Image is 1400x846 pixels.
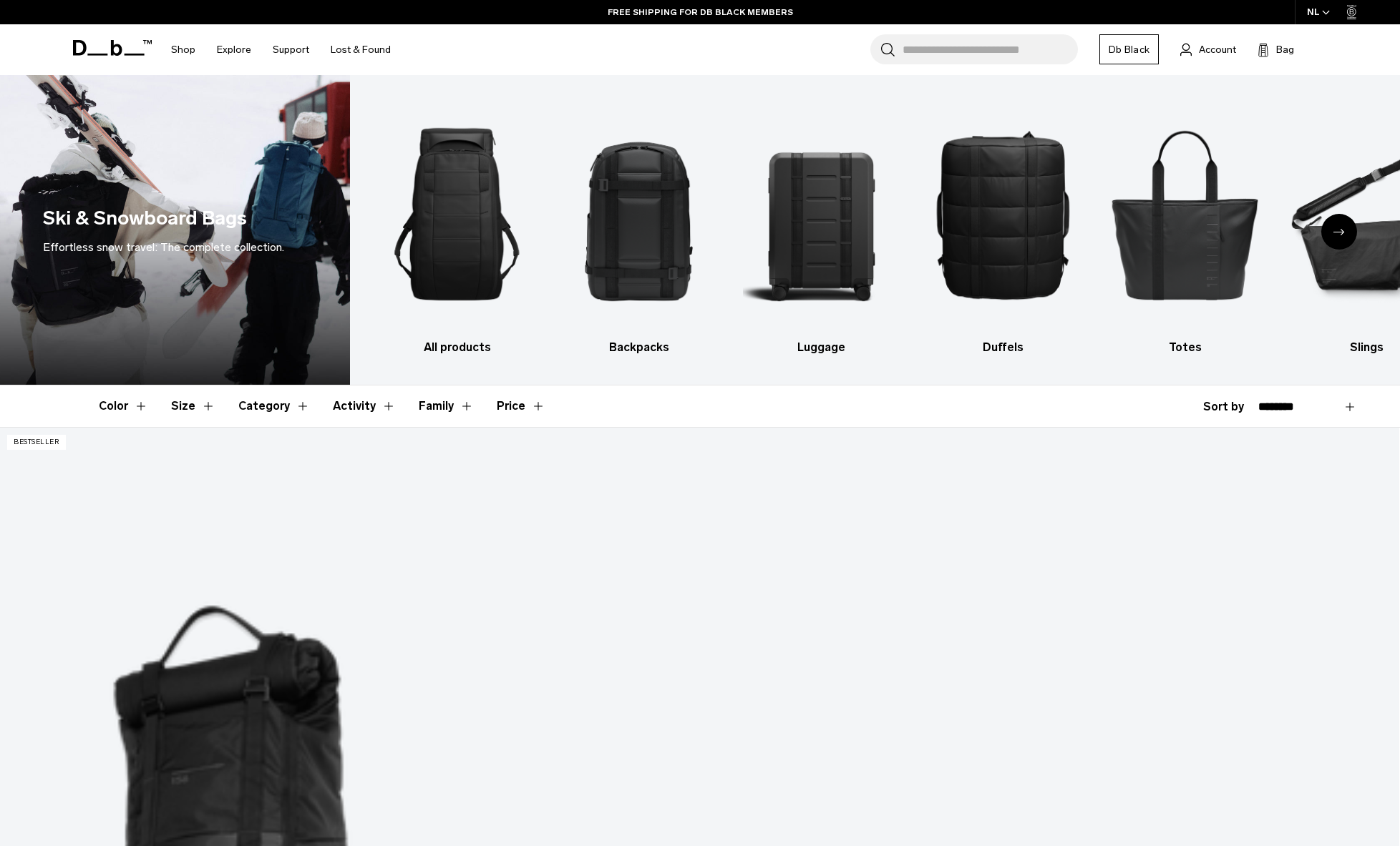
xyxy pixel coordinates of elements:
a: Db All products [379,97,535,356]
button: Toggle Filter [238,385,310,427]
li: 5 / 10 [1107,97,1263,356]
button: Bag [1258,41,1294,58]
a: Account [1180,41,1236,58]
h3: All products [379,339,535,356]
img: Db [743,97,900,332]
li: 2 / 10 [560,97,717,356]
h3: Backpacks [560,339,717,356]
a: Db Totes [1107,97,1263,356]
button: Toggle Filter [171,385,215,427]
a: Lost & Found [331,24,391,75]
a: Db Duffels [925,97,1081,356]
a: Shop [171,24,195,75]
h3: Totes [1107,339,1263,356]
button: Toggle Filter [419,385,474,427]
p: Bestseller [7,435,66,450]
div: Next slide [1321,214,1357,250]
img: Db [925,97,1081,332]
a: Db Backpacks [560,97,717,356]
a: Db Black [1099,34,1159,64]
a: Explore [217,24,251,75]
button: Toggle Price [497,385,545,427]
span: Effortless snow travel: The complete collection. [43,240,284,254]
li: 1 / 10 [379,97,535,356]
h1: Ski & Snowboard Bags [43,204,247,233]
a: Db Luggage [743,97,900,356]
h3: Duffels [925,339,1081,356]
h3: Luggage [743,339,900,356]
img: Db [1107,97,1263,332]
a: Support [273,24,309,75]
img: Db [379,97,535,332]
li: 3 / 10 [743,97,900,356]
span: Bag [1276,42,1294,57]
button: Toggle Filter [99,385,148,427]
span: Account [1199,42,1236,57]
nav: Main Navigation [160,24,402,75]
li: 4 / 10 [925,97,1081,356]
button: Toggle Filter [333,385,396,427]
a: FREE SHIPPING FOR DB BLACK MEMBERS [608,6,793,19]
img: Db [560,97,717,332]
